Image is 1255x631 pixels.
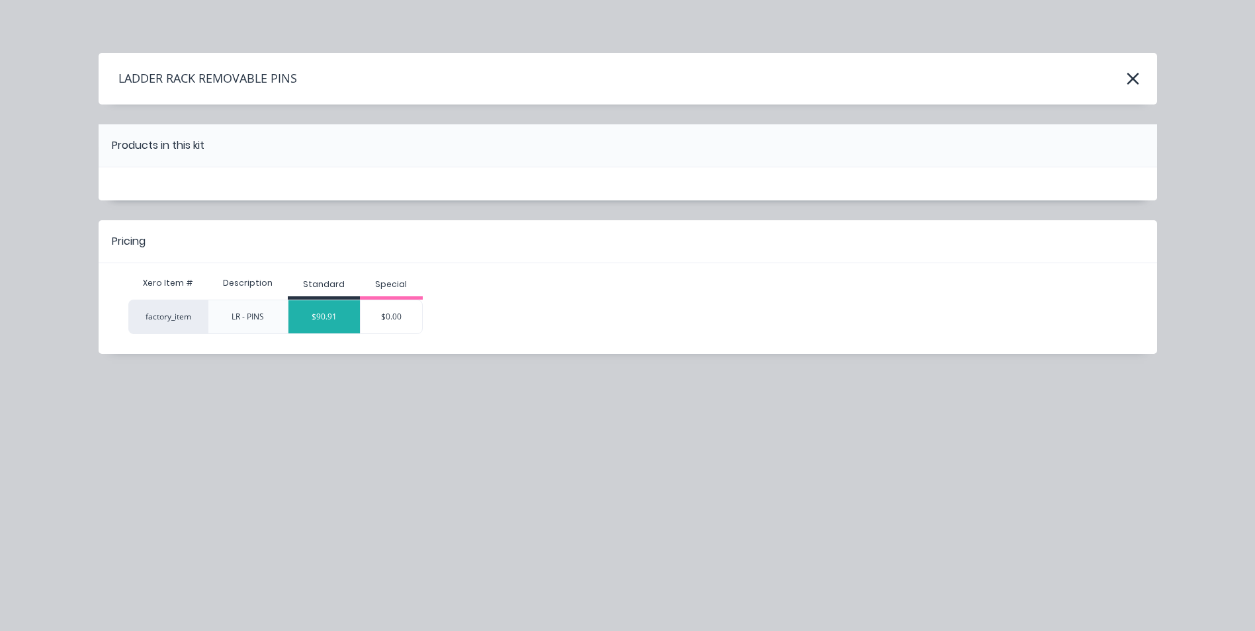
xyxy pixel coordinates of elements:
[128,270,208,296] div: Xero Item #
[361,300,423,333] div: $0.00
[128,300,208,334] div: factory_item
[303,278,345,290] div: Standard
[112,233,146,249] div: Pricing
[112,138,204,153] div: Products in this kit
[99,66,297,91] h4: LADDER RACK REMOVABLE PINS
[232,311,264,323] div: LR - PINS
[288,300,360,333] div: $90.91
[375,278,407,290] div: Special
[212,267,283,300] div: Description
